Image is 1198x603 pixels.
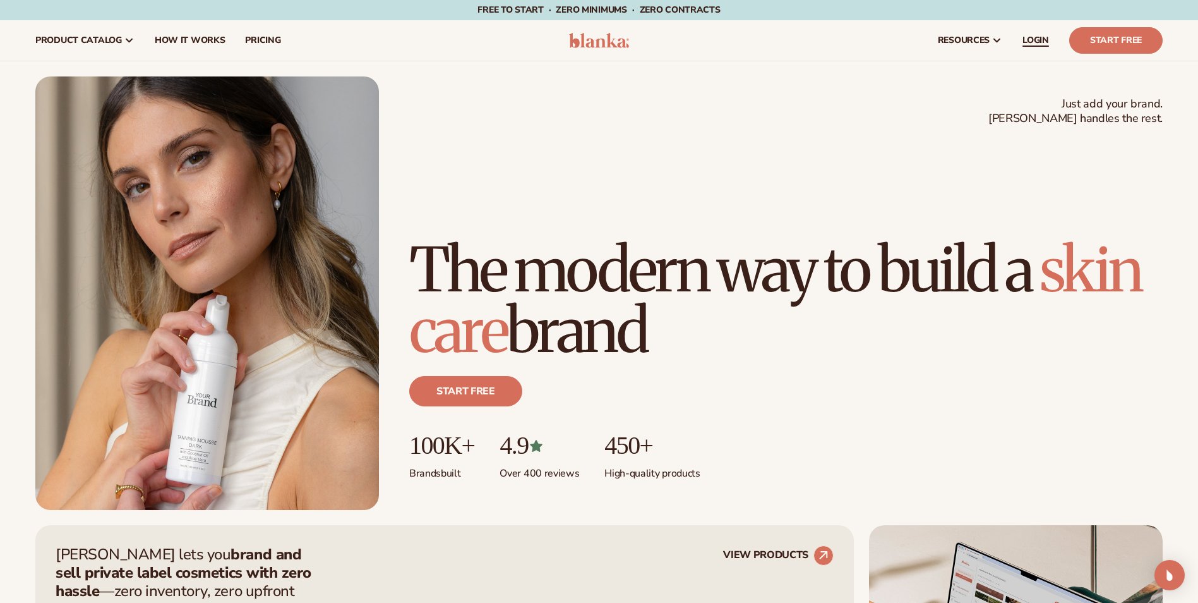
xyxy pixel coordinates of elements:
span: Just add your brand. [PERSON_NAME] handles the rest. [988,97,1163,126]
p: 4.9 [500,432,579,460]
img: Female holding tanning mousse. [35,76,379,510]
a: Start Free [1069,27,1163,54]
span: skin care [409,232,1141,368]
a: VIEW PRODUCTS [723,545,834,566]
a: resources [928,20,1012,61]
span: How It Works [155,35,225,46]
span: Free to start · ZERO minimums · ZERO contracts [477,4,720,16]
p: Over 400 reviews [500,460,579,480]
p: 450+ [604,432,700,460]
p: High-quality products [604,460,700,480]
img: logo [569,33,629,48]
p: Brands built [409,460,474,480]
span: pricing [245,35,280,46]
p: 100K+ [409,432,474,460]
span: product catalog [35,35,122,46]
a: LOGIN [1012,20,1059,61]
span: resources [938,35,990,46]
a: How It Works [145,20,236,61]
a: pricing [235,20,291,61]
div: Open Intercom Messenger [1154,560,1185,590]
a: Start free [409,376,522,406]
h1: The modern way to build a brand [409,240,1163,361]
strong: brand and sell private label cosmetics with zero hassle [56,544,311,601]
span: LOGIN [1022,35,1049,46]
a: product catalog [25,20,145,61]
